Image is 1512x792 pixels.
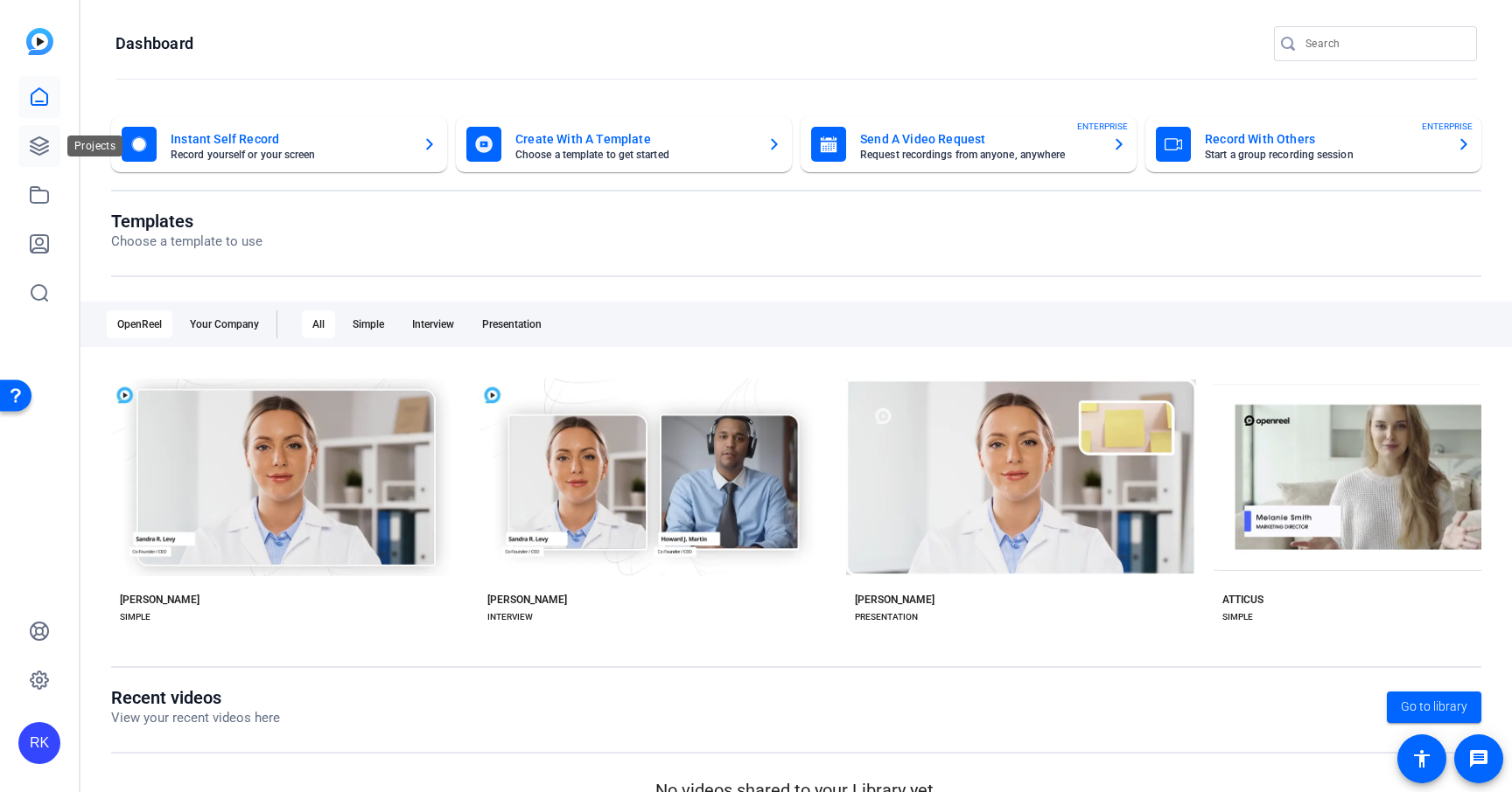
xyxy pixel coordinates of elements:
[179,310,269,338] div: Your Company
[111,687,280,708] h1: Recent videos
[120,610,150,624] div: SIMPLE
[302,310,335,338] div: All
[18,722,60,764] div: RK
[515,149,753,160] mat-card-subtitle: Choose a template to get started
[1387,691,1481,723] a: Go to library
[1222,593,1263,607] div: ATTICUS
[1305,33,1463,54] input: Search
[1077,120,1128,133] span: ENTERPRISE
[111,116,447,172] button: Instant Self RecordRecord yourself or your screen
[1422,120,1473,133] span: ENTERPRISE
[111,708,280,728] p: View your recent videos here
[111,211,262,232] h1: Templates
[67,135,122,156] div: Projects
[342,310,395,338] div: Simple
[487,593,567,607] div: [PERSON_NAME]
[171,129,409,149] mat-card-title: Instant Self Record
[1145,116,1481,172] button: Record With OthersStart a group recording sessionENTERPRISE
[515,129,753,149] mat-card-title: Create With A Template
[402,310,465,338] div: Interview
[1222,610,1253,624] div: SIMPLE
[26,28,53,55] img: blue-gradient.svg
[860,129,1098,149] mat-card-title: Send A Video Request
[107,310,172,338] div: OpenReel
[1205,149,1443,160] mat-card-subtitle: Start a group recording session
[855,593,934,607] div: [PERSON_NAME]
[115,33,193,54] h1: Dashboard
[1468,748,1489,769] mat-icon: message
[487,610,533,624] div: INTERVIEW
[1411,748,1432,769] mat-icon: accessibility
[472,310,552,338] div: Presentation
[120,593,199,607] div: [PERSON_NAME]
[456,116,792,172] button: Create With A TemplateChoose a template to get started
[171,149,409,160] mat-card-subtitle: Record yourself or your screen
[111,232,262,252] p: Choose a template to use
[860,149,1098,160] mat-card-subtitle: Request recordings from anyone, anywhere
[1401,698,1467,716] span: Go to library
[855,610,918,624] div: PRESENTATION
[801,116,1137,172] button: Send A Video RequestRequest recordings from anyone, anywhereENTERPRISE
[1205,129,1443,149] mat-card-title: Record With Others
